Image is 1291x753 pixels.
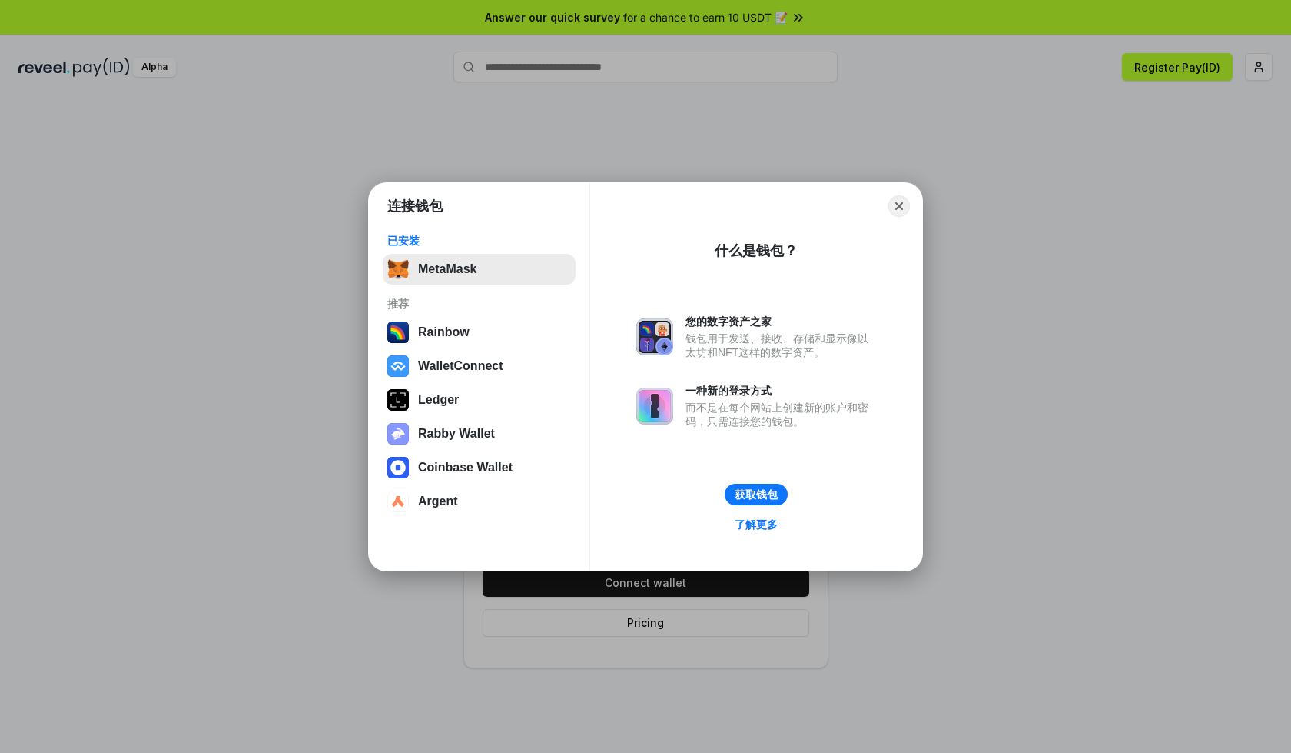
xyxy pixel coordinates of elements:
[685,401,876,428] div: 而不是在每个网站上创建新的账户和密码，只需连接您的钱包。
[387,297,571,311] div: 推荐
[418,393,459,407] div: Ledger
[387,197,443,215] h1: 连接钱包
[387,423,409,445] img: svg+xml,%3Csvg%20xmlns%3D%22http%3A%2F%2Fwww.w3.org%2F2000%2Fsvg%22%20fill%3D%22none%22%20viewBox...
[383,418,576,449] button: Rabby Wallet
[387,457,409,478] img: svg+xml,%3Csvg%20width%3D%2228%22%20height%3D%2228%22%20viewBox%3D%220%200%2028%2028%22%20fill%3D...
[387,234,571,248] div: 已安装
[418,427,495,441] div: Rabby Wallet
[387,258,409,280] img: svg+xml,%3Csvg%20fill%3D%22none%22%20height%3D%2233%22%20viewBox%3D%220%200%2035%2033%22%20width%...
[725,484,788,505] button: 获取钱包
[685,315,876,328] div: 您的数字资产之家
[636,388,673,425] img: svg+xml,%3Csvg%20xmlns%3D%22http%3A%2F%2Fwww.w3.org%2F2000%2Fsvg%22%20fill%3D%22none%22%20viewBox...
[387,355,409,377] img: svg+xml,%3Csvg%20width%3D%2228%22%20height%3D%2228%22%20viewBox%3D%220%200%2028%2028%22%20fill%3D...
[387,322,409,343] img: svg+xml,%3Csvg%20width%3D%22120%22%20height%3D%22120%22%20viewBox%3D%220%200%20120%20120%22%20fil...
[418,495,458,508] div: Argent
[387,389,409,411] img: svg+xml,%3Csvg%20xmlns%3D%22http%3A%2F%2Fwww.w3.org%2F2000%2Fsvg%22%20width%3D%2228%22%20height%3...
[715,242,798,260] div: 什么是钱包？
[383,385,576,415] button: Ledger
[735,518,778,531] div: 了解更多
[418,325,470,339] div: Rainbow
[685,384,876,398] div: 一种新的登录方式
[636,318,673,355] img: svg+xml,%3Csvg%20xmlns%3D%22http%3A%2F%2Fwww.w3.org%2F2000%2Fsvg%22%20fill%3D%22none%22%20viewBox...
[685,332,876,359] div: 钱包用于发送、接收、存储和显示像以太坊和NFT这样的数字资产。
[383,452,576,483] button: Coinbase Wallet
[418,262,476,276] div: MetaMask
[383,351,576,381] button: WalletConnect
[387,491,409,512] img: svg+xml,%3Csvg%20width%3D%2228%22%20height%3D%2228%22%20viewBox%3D%220%200%2028%2028%22%20fill%3D...
[383,317,576,348] button: Rainbow
[418,359,503,373] div: WalletConnect
[383,486,576,517] button: Argent
[725,515,787,535] a: 了解更多
[735,488,778,501] div: 获取钱包
[383,254,576,285] button: MetaMask
[888,195,910,217] button: Close
[418,461,513,475] div: Coinbase Wallet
